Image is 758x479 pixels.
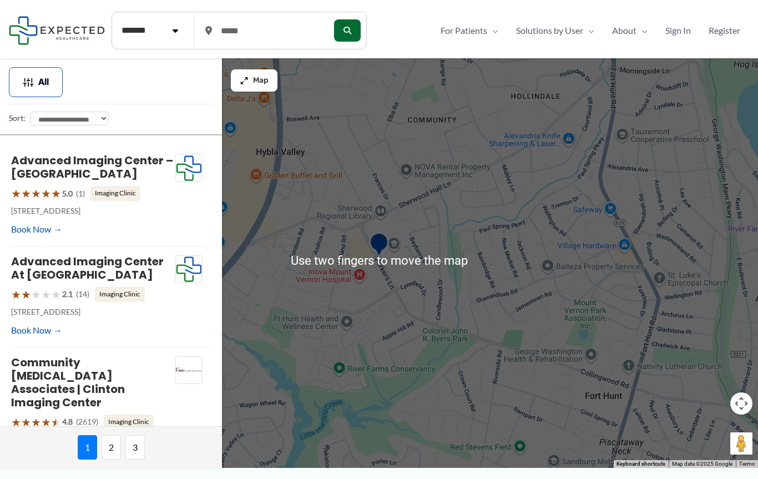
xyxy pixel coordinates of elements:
[102,432,121,457] span: 2
[441,19,487,36] span: For Patients
[62,412,73,426] span: 4.8
[175,152,202,179] img: Expected Healthcare Logo
[175,354,202,381] img: Community Radiology Associates | Clinton Imaging Center
[95,284,145,299] span: Imaging Clinic
[11,409,21,430] span: ★
[76,184,85,198] span: (1)
[665,19,691,36] span: Sign In
[51,281,61,302] span: ★
[76,412,98,426] span: (2619)
[41,409,51,430] span: ★
[21,409,31,430] span: ★
[90,183,140,198] span: Imaging Clinic
[78,432,97,457] span: 1
[9,13,105,42] img: Expected Healthcare Logo - side, dark font, small
[253,73,269,83] span: Map
[656,19,700,36] a: Sign In
[41,180,51,201] span: ★
[365,225,393,262] div: Inova Mount Vernon Hospital Imaging Center
[11,251,164,280] a: Advanced Imaging Center at [GEOGRAPHIC_DATA]
[583,19,594,36] span: Menu Toggle
[62,184,73,198] span: 5.0
[240,73,249,82] img: Maximize
[23,74,34,85] img: Filter
[51,180,61,201] span: ★
[11,218,62,235] a: Book Now
[31,409,41,430] span: ★
[104,412,154,426] span: Imaging Clinic
[9,108,26,123] label: Sort:
[739,458,755,464] a: Terms (opens in new tab)
[175,253,202,280] img: Expected Healthcare Logo
[516,19,583,36] span: Solutions by User
[31,180,41,201] span: ★
[21,180,31,201] span: ★
[231,67,277,89] button: Map
[11,352,125,407] a: Community [MEDICAL_DATA] Associates | Clinton Imaging Center
[31,281,41,302] span: ★
[38,75,49,83] span: All
[62,284,73,299] span: 2.1
[41,281,51,302] span: ★
[603,19,656,36] a: AboutMenu Toggle
[487,19,498,36] span: Menu Toggle
[11,302,175,316] p: [STREET_ADDRESS]
[672,458,732,464] span: Map data ©2025 Google
[432,19,507,36] a: For PatientsMenu Toggle
[612,19,636,36] span: About
[730,430,752,452] button: Drag Pegman onto the map to open Street View
[730,390,752,412] button: Map camera controls
[51,409,61,430] span: ★
[11,150,173,179] a: Advanced Imaging Center – [GEOGRAPHIC_DATA]
[76,284,89,299] span: (14)
[11,281,21,302] span: ★
[700,19,749,36] a: Register
[21,281,31,302] span: ★
[616,457,665,465] button: Keyboard shortcuts
[11,180,21,201] span: ★
[11,319,62,336] a: Book Now
[636,19,648,36] span: Menu Toggle
[9,64,63,94] button: All
[709,19,740,36] span: Register
[11,201,175,215] p: [STREET_ADDRESS]
[507,19,603,36] a: Solutions by UserMenu Toggle
[125,432,145,457] span: 3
